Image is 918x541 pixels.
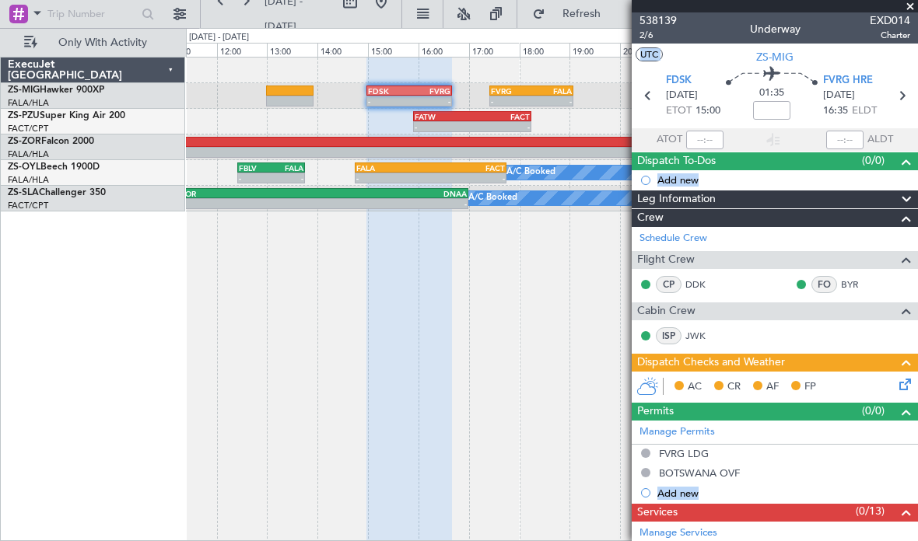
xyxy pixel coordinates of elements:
span: Dispatch Checks and Weather [637,354,785,372]
span: [DATE] [823,88,855,103]
button: UTC [636,47,663,61]
span: Refresh [548,9,614,19]
span: 01:35 [759,86,784,101]
span: (0/0) [862,403,885,419]
a: ZS-MIGHawker 900XP [8,86,104,95]
div: A/C Booked [506,161,555,184]
div: DNAA [321,189,467,198]
div: - [176,199,321,208]
div: - [239,173,271,183]
div: ISP [656,327,681,344]
div: 12:00 [217,43,268,57]
span: (0/0) [862,152,885,169]
input: --:-- [686,131,724,149]
div: FATW [415,112,472,121]
div: 13:00 [267,43,317,57]
span: AC [688,379,702,395]
a: ZS-PZUSuper King Air 200 [8,111,125,120]
a: Manage Services [639,525,717,541]
div: FACT [430,163,504,173]
span: Dispatch To-Dos [637,152,716,170]
span: (0/13) [856,503,885,519]
div: 14:00 [317,43,368,57]
span: AF [766,379,779,395]
a: FALA/HLA [8,174,49,186]
div: - [271,173,303,183]
div: FAOR [176,189,321,198]
div: FACT [472,112,530,121]
span: EXD014 [870,12,910,29]
span: ZS-OYL [8,162,40,172]
div: EGLL [393,138,698,147]
div: FDSK [368,86,409,96]
div: - [415,122,472,131]
span: Charter [870,29,910,42]
a: ZS-ZORFalcon 2000 [8,137,94,146]
span: ZS-SLA [8,188,39,197]
a: ZS-OYLBeech 1900D [8,162,100,172]
span: ALDT [867,132,893,148]
span: [DATE] [666,88,698,103]
span: Flight Crew [637,251,695,269]
div: FALA [356,163,430,173]
div: Underway [750,21,801,37]
div: FAOR [87,138,392,147]
div: FALA [271,163,303,173]
a: ZS-SLAChallenger 350 [8,188,106,197]
div: [DATE] - [DATE] [189,31,249,44]
div: CP [656,276,681,293]
span: Leg Information [637,190,716,208]
div: - [409,96,450,106]
span: ETOT [666,103,692,119]
div: FALA [531,86,572,96]
div: 11:00 [166,43,217,57]
span: Permits [637,403,674,421]
a: Schedule Crew [639,231,707,246]
a: BYR [841,277,876,291]
div: Add new [657,173,910,187]
a: DDK [685,277,720,291]
span: Crew [637,209,664,227]
span: ZS-MIG [8,86,40,95]
div: - [368,96,409,106]
div: 17:00 [469,43,520,57]
span: CR [727,379,741,395]
a: Manage Permits [639,424,715,440]
div: Add new [657,487,910,500]
button: Refresh [525,2,618,26]
span: ATOT [657,132,682,148]
div: FBLV [239,163,271,173]
span: FP [804,379,816,395]
div: 19:00 [569,43,620,57]
a: FACT/CPT [8,200,48,211]
a: FALA/HLA [8,148,49,160]
input: Trip Number [47,2,137,26]
div: FO [811,276,837,293]
span: ZS-PZU [8,111,40,120]
span: FVRG HRE [823,73,873,89]
div: - [491,96,531,106]
div: - [531,96,572,106]
div: FVRG LDG [659,447,709,460]
span: 15:00 [696,103,720,119]
span: Only With Activity [40,37,164,48]
div: FVRG [409,86,450,96]
div: 15:00 [368,43,419,57]
div: 16:00 [419,43,469,57]
div: - [472,122,530,131]
span: Cabin Crew [637,302,696,320]
a: FALA/HLA [8,97,49,109]
span: FDSK [666,73,692,89]
a: FACT/CPT [8,123,48,134]
a: JWK [685,329,720,343]
span: 16:35 [823,103,848,119]
div: - [356,173,430,183]
div: 20:00 [620,43,671,57]
span: ZS-ZOR [8,137,41,146]
span: 538139 [639,12,677,29]
div: FVRG [491,86,531,96]
div: - [430,173,504,183]
div: A/C Booked [468,187,517,210]
button: Only With Activity [17,30,169,55]
div: 18:00 [520,43,570,57]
